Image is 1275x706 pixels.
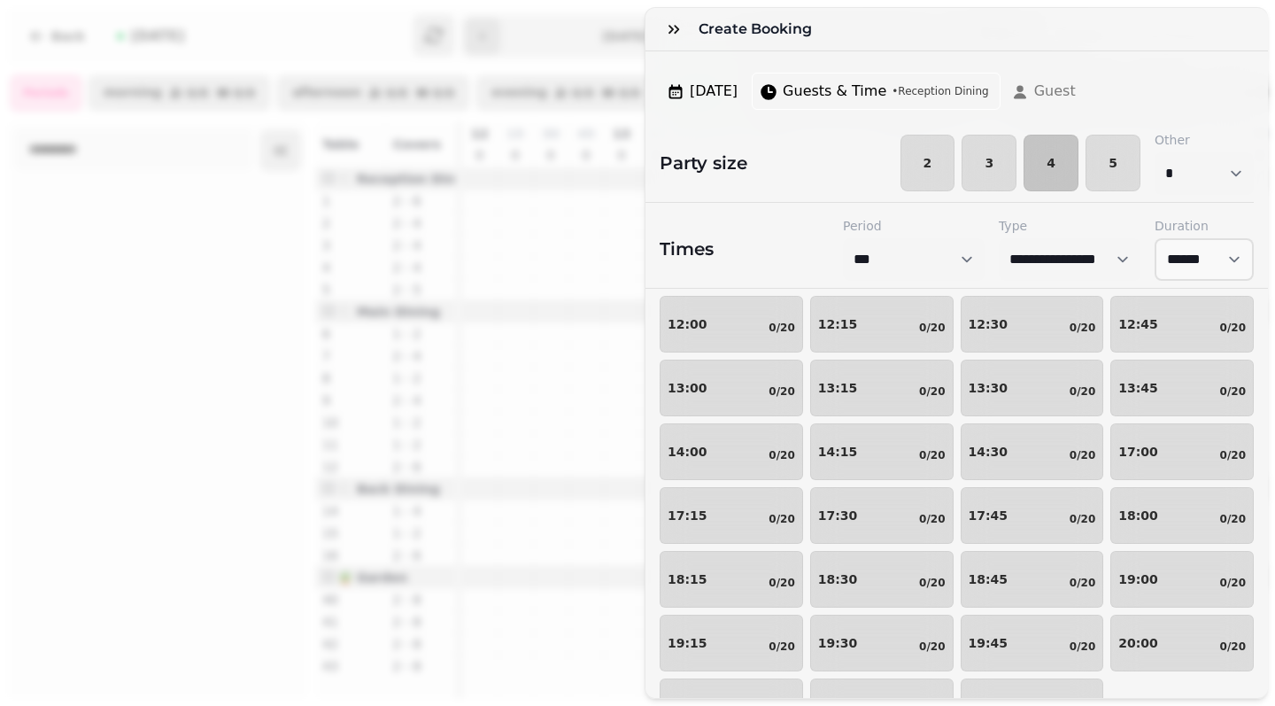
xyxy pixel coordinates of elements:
[1034,81,1076,102] span: Guest
[668,509,707,522] p: 17:15
[690,81,738,102] span: [DATE]
[1024,135,1078,191] button: 4
[818,637,858,649] p: 19:30
[1110,296,1254,353] button: 12:450/20
[699,19,819,40] h3: Create Booking
[818,446,858,458] p: 14:15
[1086,135,1140,191] button: 5
[1070,448,1095,462] p: 0/20
[769,512,794,526] p: 0/20
[818,509,858,522] p: 17:30
[919,448,945,462] p: 0/20
[769,384,794,399] p: 0/20
[1110,360,1254,416] button: 13:450/20
[892,84,988,98] span: • Reception Dining
[961,551,1104,608] button: 18:450/20
[810,551,954,608] button: 18:300/20
[1070,321,1095,335] p: 0/20
[1220,640,1246,654] p: 0/20
[962,135,1016,191] button: 3
[961,296,1104,353] button: 12:300/20
[668,382,707,394] p: 13:00
[660,296,803,353] button: 12:000/20
[1118,509,1158,522] p: 18:00
[1118,382,1158,394] p: 13:45
[1220,576,1246,590] p: 0/20
[1110,551,1254,608] button: 19:000/20
[818,318,858,330] p: 12:15
[810,487,954,544] button: 17:300/20
[919,640,945,654] p: 0/20
[919,512,945,526] p: 0/20
[660,237,714,261] h2: Times
[668,573,707,586] p: 18:15
[969,446,1008,458] p: 14:30
[999,217,1140,235] label: Type
[783,81,886,102] span: Guests & Time
[1118,318,1158,330] p: 12:45
[961,360,1104,416] button: 13:300/20
[1220,384,1246,399] p: 0/20
[919,384,945,399] p: 0/20
[1220,448,1246,462] p: 0/20
[977,157,1001,169] span: 3
[810,296,954,353] button: 12:150/20
[1118,637,1158,649] p: 20:00
[1110,487,1254,544] button: 18:000/20
[645,151,747,175] h2: Party size
[668,446,707,458] p: 14:00
[1118,573,1158,586] p: 19:00
[1220,512,1246,526] p: 0/20
[668,637,707,649] p: 19:15
[1101,157,1125,169] span: 5
[660,487,803,544] button: 17:150/20
[1155,217,1254,235] label: Duration
[900,135,955,191] button: 2
[1070,384,1095,399] p: 0/20
[818,573,858,586] p: 18:30
[660,615,803,671] button: 19:150/20
[916,157,940,169] span: 2
[810,423,954,480] button: 14:150/20
[1110,615,1254,671] button: 20:000/20
[769,640,794,654] p: 0/20
[1155,131,1254,149] label: Other
[969,318,1008,330] p: 12:30
[660,360,803,416] button: 13:000/20
[1070,576,1095,590] p: 0/20
[843,217,985,235] label: Period
[969,509,1008,522] p: 17:45
[1110,423,1254,480] button: 17:000/20
[961,423,1104,480] button: 14:300/20
[969,382,1008,394] p: 13:30
[818,382,858,394] p: 13:15
[1070,512,1095,526] p: 0/20
[961,615,1104,671] button: 19:450/20
[810,615,954,671] button: 19:300/20
[769,448,794,462] p: 0/20
[1220,321,1246,335] p: 0/20
[660,551,803,608] button: 18:150/20
[961,487,1104,544] button: 17:450/20
[810,360,954,416] button: 13:150/20
[668,318,707,330] p: 12:00
[969,637,1008,649] p: 19:45
[969,573,1008,586] p: 18:45
[919,321,945,335] p: 0/20
[769,576,794,590] p: 0/20
[919,576,945,590] p: 0/20
[1118,446,1158,458] p: 17:00
[769,321,794,335] p: 0/20
[1070,640,1095,654] p: 0/20
[660,423,803,480] button: 14:000/20
[1039,157,1063,169] span: 4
